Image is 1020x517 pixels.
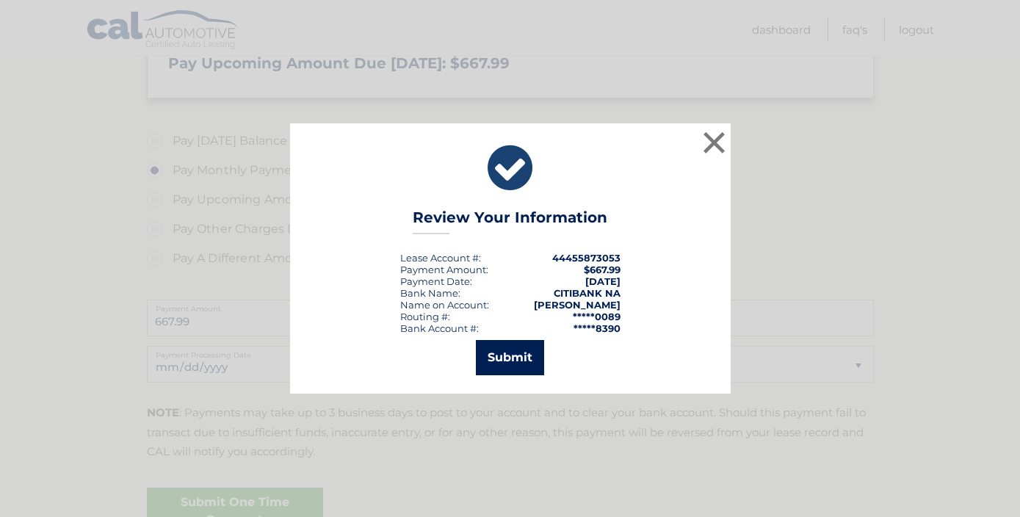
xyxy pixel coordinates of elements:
[400,299,489,311] div: Name on Account:
[400,275,472,287] div: :
[554,287,621,299] strong: CITIBANK NA
[400,275,470,287] span: Payment Date
[534,299,621,311] strong: [PERSON_NAME]
[476,340,544,375] button: Submit
[585,275,621,287] span: [DATE]
[400,322,479,334] div: Bank Account #:
[584,264,621,275] span: $667.99
[700,128,729,157] button: ×
[400,252,481,264] div: Lease Account #:
[400,311,450,322] div: Routing #:
[400,264,488,275] div: Payment Amount:
[552,252,621,264] strong: 44455873053
[400,287,460,299] div: Bank Name:
[413,209,607,234] h3: Review Your Information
